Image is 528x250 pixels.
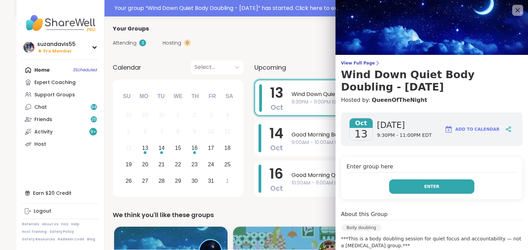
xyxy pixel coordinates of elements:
[139,39,146,46] div: 3
[224,143,231,153] div: 18
[341,60,522,93] a: View Full PageWind Down Quiet Body Doubling - [DATE]
[269,124,283,143] span: 14
[291,171,491,179] span: Good Morning Quiet Body Doubling For Productivity
[153,89,168,104] div: Tu
[341,96,522,104] h4: Hosted by:
[34,141,46,148] div: Host
[226,176,229,186] div: 1
[43,48,72,54] span: Pro Member
[127,127,130,136] div: 5
[142,176,148,186] div: 27
[291,90,490,98] span: Wind Down Quiet Body Doubling - [DATE]
[455,126,499,132] span: Add to Calendar
[220,141,235,156] div: Choose Saturday, October 18th, 2025
[91,117,97,122] span: 25
[119,89,134,104] div: Su
[22,88,99,101] a: Support Groups
[205,89,220,104] div: Fr
[177,127,180,136] div: 8
[270,183,283,193] span: Oct
[224,127,231,136] div: 11
[158,176,165,186] div: 28
[203,157,218,172] div: Choose Friday, October 24th, 2025
[121,174,136,188] div: Choose Sunday, October 26th, 2025
[121,124,136,139] div: Not available Sunday, October 5th, 2025
[171,157,186,172] div: Choose Wednesday, October 22nd, 2025
[34,208,51,215] div: Logout
[154,108,169,123] div: Not available Tuesday, September 30th, 2025
[270,143,283,153] span: Oct
[187,141,202,156] div: Choose Thursday, October 16th, 2025
[341,224,382,231] div: Body doubling
[22,237,55,242] a: Safety Resources
[170,89,186,104] div: We
[154,141,169,156] div: Choose Tuesday, October 14th, 2025
[220,124,235,139] div: Not available Saturday, October 11th, 2025
[208,143,214,153] div: 17
[203,108,218,123] div: Not available Friday, October 3rd, 2025
[154,157,169,172] div: Choose Tuesday, October 21st, 2025
[291,131,491,139] span: Good Morning Body Doubling For Productivity
[222,89,237,104] div: Sa
[350,118,373,128] span: Oct
[171,141,186,156] div: Choose Wednesday, October 15th, 2025
[203,124,218,139] div: Not available Friday, October 10th, 2025
[125,160,132,169] div: 19
[188,89,203,104] div: Th
[154,174,169,188] div: Choose Tuesday, October 28th, 2025
[444,125,453,133] img: ShareWell Logomark
[191,143,198,153] div: 16
[224,160,231,169] div: 25
[42,222,58,227] a: About Us
[203,174,218,188] div: Choose Friday, October 31st, 2025
[142,143,148,153] div: 13
[187,124,202,139] div: Not available Thursday, October 9th, 2025
[171,124,186,139] div: Not available Wednesday, October 8th, 2025
[22,229,47,234] a: Host Training
[424,183,439,190] span: Enter
[191,160,198,169] div: 23
[291,179,491,187] span: 10:00AM - 11:00AM EDT
[158,110,165,120] div: 30
[121,141,136,156] div: Not available Sunday, October 12th, 2025
[22,187,99,199] div: Earn $20 Credit
[171,174,186,188] div: Choose Wednesday, October 29th, 2025
[187,108,202,123] div: Not available Thursday, October 2nd, 2025
[171,108,186,123] div: Not available Wednesday, October 1st, 2025
[271,103,283,112] span: Oct
[341,210,387,218] h4: About this Group
[377,132,432,139] span: 9:30PM - 11:00PM EDT
[158,160,165,169] div: 21
[125,143,132,153] div: 12
[220,174,235,188] div: Choose Saturday, November 1st, 2025
[34,116,52,123] div: Friends
[187,157,202,172] div: Choose Thursday, October 23rd, 2025
[87,237,95,242] a: Blog
[34,129,53,135] div: Activity
[226,110,229,120] div: 4
[49,229,74,234] a: Safety Policy
[270,83,283,103] span: 13
[34,92,75,98] div: Support Groups
[136,89,151,104] div: Mo
[34,104,47,111] div: Chat
[291,98,490,106] span: 9:30PM - 11:00PM EDT
[22,126,99,138] a: Activity9+
[269,164,283,183] span: 16
[37,40,76,48] div: suzandavis55
[187,174,202,188] div: Choose Thursday, October 30th, 2025
[138,157,153,172] div: Choose Monday, October 20th, 2025
[341,60,522,66] span: View Full Page
[125,110,132,120] div: 28
[191,176,198,186] div: 30
[120,107,235,189] div: month 2025-10
[377,120,432,131] span: [DATE]
[142,110,148,120] div: 29
[113,39,136,47] span: Attending
[58,237,84,242] a: Redeem Code
[22,138,99,150] a: Host
[291,139,491,146] span: 9:00AM - 10:00AM EDT
[184,39,191,46] div: 0
[22,101,99,113] a: Chat94
[22,11,99,35] img: ShareWell Nav Logo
